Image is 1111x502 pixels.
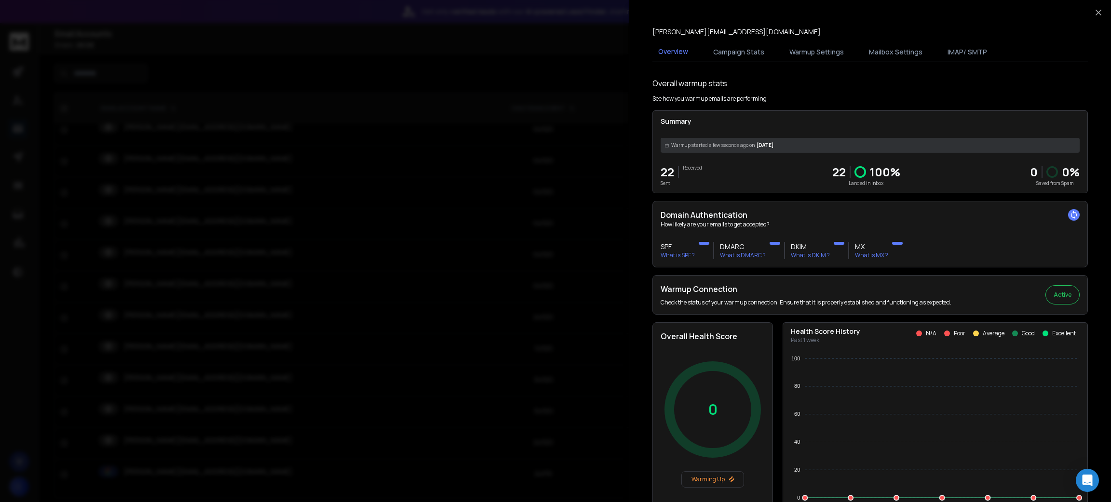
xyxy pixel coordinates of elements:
tspan: 40 [794,439,800,445]
p: What is DMARC ? [720,251,766,259]
tspan: 0 [797,495,800,501]
button: Mailbox Settings [863,41,928,63]
p: Saved from Spam [1030,180,1080,187]
p: 0 [708,401,718,418]
p: Past 1 week [791,336,860,344]
p: Warming Up [686,476,740,483]
button: Active [1045,285,1080,304]
span: Warmup started a few seconds ago on [671,142,755,149]
p: What is SPF ? [661,251,695,259]
p: Summary [661,117,1080,126]
h3: MX [855,242,888,251]
p: Received [683,164,702,172]
strong: 0 [1030,164,1038,180]
p: Average [983,330,1004,337]
tspan: 60 [794,411,800,417]
p: 22 [661,164,674,180]
h3: DMARC [720,242,766,251]
p: 100 % [870,164,900,180]
p: N/A [926,330,936,337]
h2: Overall Health Score [661,330,765,342]
p: Sent [661,180,674,187]
tspan: 80 [794,383,800,389]
p: Good [1022,330,1035,337]
button: Overview [652,41,694,63]
p: What is MX ? [855,251,888,259]
p: Check the status of your warmup connection. Ensure that it is properly established and functionin... [661,299,951,306]
p: 22 [832,164,846,180]
h2: Warmup Connection [661,283,951,295]
h2: Domain Authentication [661,209,1080,221]
p: How likely are your emails to get accepted? [661,221,1080,228]
button: IMAP/ SMTP [942,41,993,63]
h3: DKIM [791,242,830,251]
div: Open Intercom Messenger [1076,469,1099,492]
p: [PERSON_NAME][EMAIL_ADDRESS][DOMAIN_NAME] [652,27,821,37]
button: Campaign Stats [707,41,770,63]
tspan: 20 [794,467,800,473]
tspan: 100 [791,356,800,361]
p: Poor [954,330,965,337]
h1: Overall warmup stats [652,78,727,89]
h3: SPF [661,242,695,251]
div: [DATE] [661,138,1080,153]
p: Health Score History [791,327,860,336]
button: Warmup Settings [784,41,850,63]
p: What is DKIM ? [791,251,830,259]
p: See how you warmup emails are performing [652,95,767,103]
p: Landed in Inbox [832,180,900,187]
p: 0 % [1062,164,1080,180]
p: Excellent [1052,330,1076,337]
